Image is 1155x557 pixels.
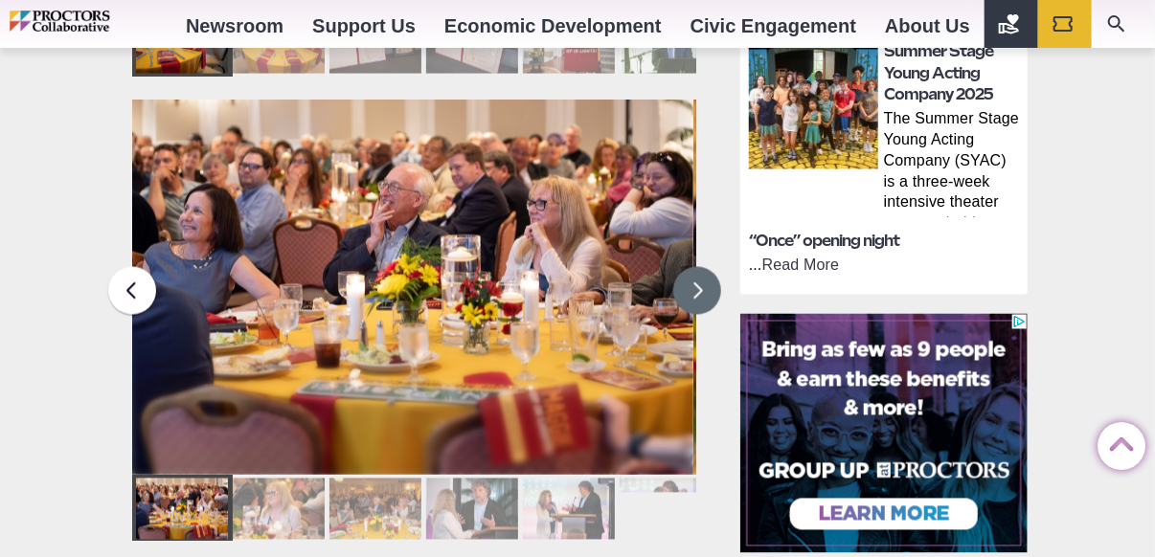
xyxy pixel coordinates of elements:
[673,267,721,315] button: Next slide
[762,257,840,274] a: Read More
[10,11,171,33] img: Proctors logo
[108,267,156,315] button: Previous slide
[884,42,993,103] a: Summer Stage Young Acting Company 2025
[749,40,878,169] img: thumbnail: Summer Stage Young Acting Company 2025
[884,108,1022,217] p: The Summer Stage Young Acting Company (SYAC) is a three‑week intensive theater program held at [G...
[749,256,1022,277] p: ...
[749,233,899,251] a: “Once” opening night
[1098,423,1136,461] a: Back to Top
[740,314,1028,553] iframe: Advertisement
